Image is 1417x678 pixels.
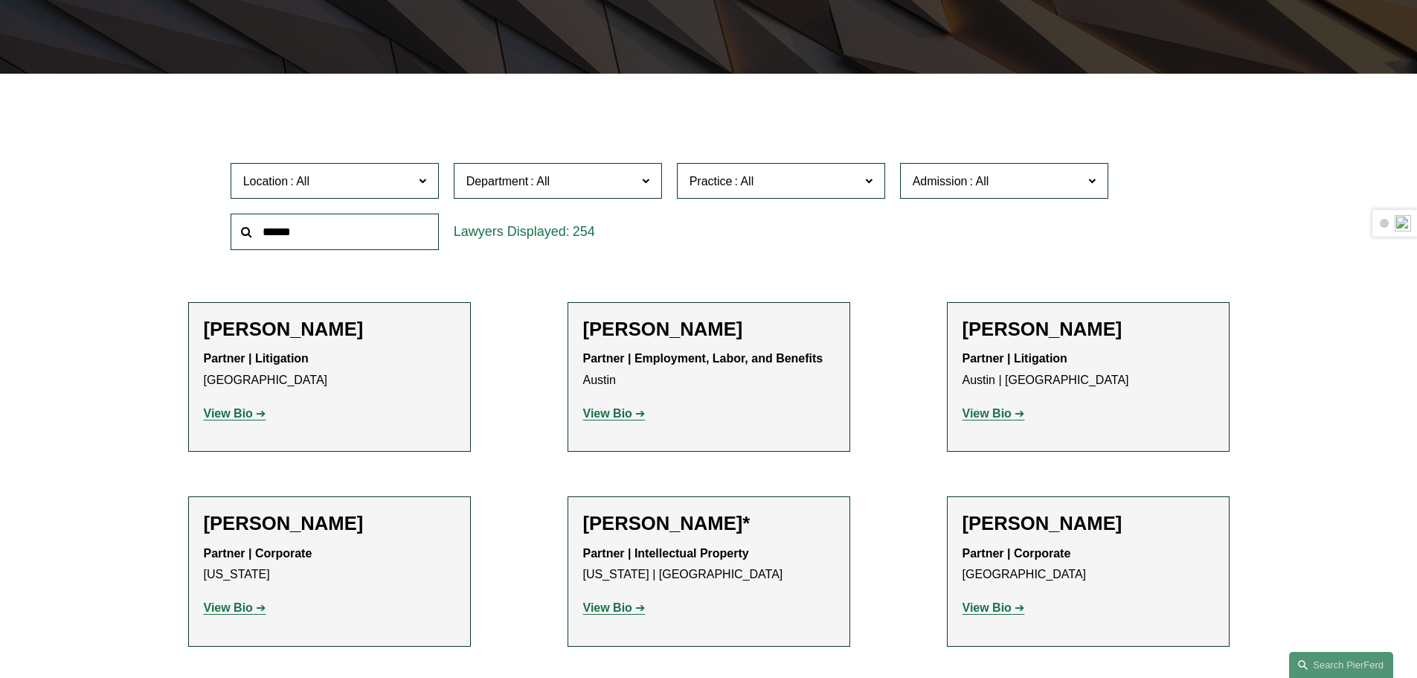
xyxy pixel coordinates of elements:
[583,601,646,614] a: View Bio
[204,407,266,420] a: View Bio
[243,175,289,188] span: Location
[583,543,835,586] p: [US_STATE] | [GEOGRAPHIC_DATA]
[963,512,1214,535] h2: [PERSON_NAME]
[690,175,733,188] span: Practice
[583,407,632,420] strong: View Bio
[204,407,253,420] strong: View Bio
[204,601,266,614] a: View Bio
[583,407,646,420] a: View Bio
[963,601,1012,614] strong: View Bio
[466,175,529,188] span: Department
[963,348,1214,391] p: Austin | [GEOGRAPHIC_DATA]
[204,318,455,341] h2: [PERSON_NAME]
[573,224,595,239] span: 254
[963,601,1025,614] a: View Bio
[583,352,823,365] strong: Partner | Employment, Labor, and Benefits
[913,175,968,188] span: Admission
[204,512,455,535] h2: [PERSON_NAME]
[583,512,835,535] h2: [PERSON_NAME]*
[963,318,1214,341] h2: [PERSON_NAME]
[963,407,1012,420] strong: View Bio
[204,352,309,365] strong: Partner | Litigation
[1289,652,1393,678] a: Search this site
[963,407,1025,420] a: View Bio
[583,318,835,341] h2: [PERSON_NAME]
[963,352,1067,365] strong: Partner | Litigation
[204,547,312,560] strong: Partner | Corporate
[963,547,1071,560] strong: Partner | Corporate
[963,543,1214,586] p: [GEOGRAPHIC_DATA]
[204,348,455,391] p: [GEOGRAPHIC_DATA]
[583,601,632,614] strong: View Bio
[583,547,749,560] strong: Partner | Intellectual Property
[204,601,253,614] strong: View Bio
[583,348,835,391] p: Austin
[204,543,455,586] p: [US_STATE]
